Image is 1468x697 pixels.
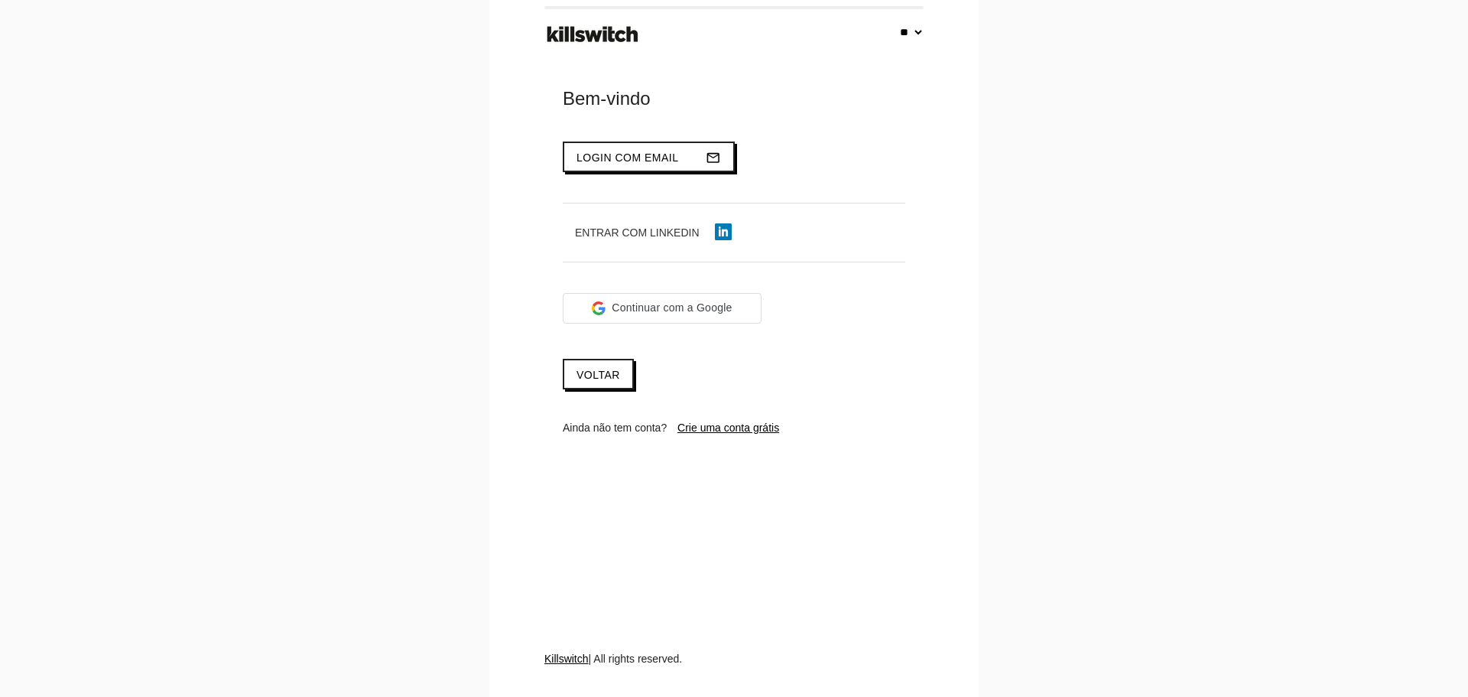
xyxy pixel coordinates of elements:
[544,651,924,697] div: | All rights reserved.
[563,219,744,246] button: Entrar com LinkedIn
[544,21,641,48] img: ks-logo-black-footer.png
[575,226,700,239] span: Entrar com LinkedIn
[563,359,634,389] a: Voltar
[544,653,589,665] a: Killswitch
[612,300,732,316] span: Continuar com a Google
[563,422,667,434] span: Ainda não tem conta?
[563,86,905,111] div: Bem-vindo
[563,142,735,172] button: Login com emailmail_outline
[563,293,762,324] div: Continuar com a Google
[576,151,679,164] span: Login com email
[715,223,732,240] img: linkedin-icon.png
[706,143,721,172] i: mail_outline
[677,422,779,434] a: Crie uma conta grátis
